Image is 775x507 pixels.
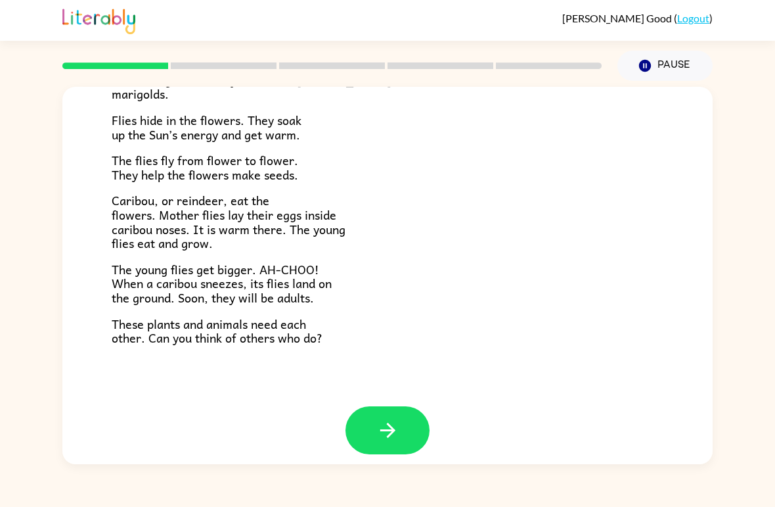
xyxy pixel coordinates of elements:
button: Pause [617,51,713,81]
span: The young flies get bigger. AH-CHOO! When a caribou sneezes, its flies land on the ground. Soon, ... [112,260,332,307]
img: Literably [62,5,135,34]
a: Logout [677,12,709,24]
span: Caribou, or reindeer, eat the flowers. Mother flies lay their eggs inside caribou noses. It is wa... [112,191,345,253]
span: Flies hide in the flowers. They soak up the Sun’s energy and get warm. [112,110,301,144]
span: [PERSON_NAME] Good [562,12,674,24]
span: These plants and animals need each other. Can you think of others who do? [112,314,322,348]
span: The flies fly from flower to flower. They help the flowers make seeds. [112,151,298,184]
div: ( ) [562,12,713,24]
